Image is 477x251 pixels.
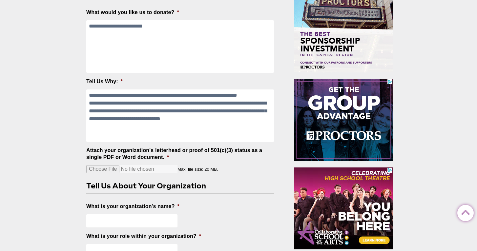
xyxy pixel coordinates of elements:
[86,78,123,85] label: Tell Us Why:
[177,162,223,172] span: Max. file size: 20 MB.
[294,167,393,249] iframe: Advertisement
[86,233,201,240] label: What is your role within your organization?
[86,147,274,161] label: Attach your organization's letterhead or proof of 501(c)(3) status as a single PDF or Word document.
[86,9,179,16] label: What would you like us to donate?
[294,79,393,161] iframe: Advertisement
[86,203,179,210] label: What is your organization's name?
[86,181,269,191] h2: Tell Us About Your Organization
[457,205,470,218] a: Back to Top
